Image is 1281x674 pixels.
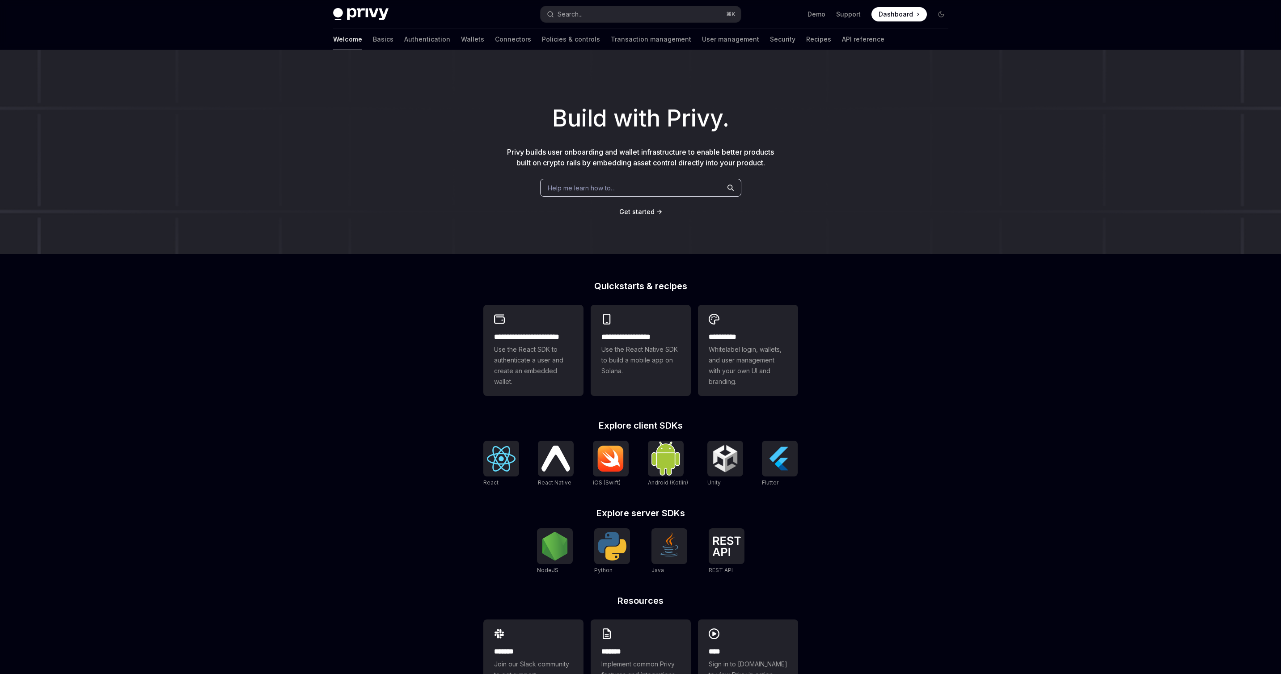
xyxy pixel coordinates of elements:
[762,441,798,487] a: FlutterFlutter
[483,441,519,487] a: ReactReact
[770,29,795,50] a: Security
[593,441,629,487] a: iOS (Swift)iOS (Swift)
[537,528,573,575] a: NodeJSNodeJS
[541,6,741,22] button: Search...⌘K
[507,147,774,167] span: Privy builds user onboarding and wallet infrastructure to enable better products built on crypto ...
[934,7,948,21] button: Toggle dark mode
[698,305,798,396] a: **** *****Whitelabel login, wallets, and user management with your own UI and branding.
[871,7,927,21] a: Dashboard
[558,9,583,20] div: Search...
[879,10,913,19] span: Dashboard
[483,479,499,486] span: React
[495,29,531,50] a: Connectors
[707,441,743,487] a: UnityUnity
[541,446,570,471] img: React Native
[487,446,516,472] img: React
[598,532,626,560] img: Python
[494,344,573,387] span: Use the React SDK to authenticate a user and create an embedded wallet.
[651,442,680,475] img: Android (Kotlin)
[548,183,616,193] span: Help me learn how to…
[541,532,569,560] img: NodeJS
[765,444,794,473] img: Flutter
[836,10,861,19] a: Support
[594,528,630,575] a: PythonPython
[594,567,613,573] span: Python
[14,101,1267,136] h1: Build with Privy.
[709,528,744,575] a: REST APIREST API
[333,29,362,50] a: Welcome
[611,29,691,50] a: Transaction management
[538,479,571,486] span: React Native
[461,29,484,50] a: Wallets
[483,282,798,291] h2: Quickstarts & recipes
[483,421,798,430] h2: Explore client SDKs
[591,305,691,396] a: **** **** **** ***Use the React Native SDK to build a mobile app on Solana.
[648,479,688,486] span: Android (Kotlin)
[651,528,687,575] a: JavaJava
[483,596,798,605] h2: Resources
[707,479,721,486] span: Unity
[619,208,655,215] span: Get started
[806,29,831,50] a: Recipes
[542,29,600,50] a: Policies & controls
[596,445,625,472] img: iOS (Swift)
[619,207,655,216] a: Get started
[807,10,825,19] a: Demo
[842,29,884,50] a: API reference
[483,509,798,518] h2: Explore server SDKs
[601,344,680,376] span: Use the React Native SDK to build a mobile app on Solana.
[651,567,664,573] span: Java
[711,444,740,473] img: Unity
[702,29,759,50] a: User management
[709,567,733,573] span: REST API
[373,29,393,50] a: Basics
[762,479,778,486] span: Flutter
[709,344,787,387] span: Whitelabel login, wallets, and user management with your own UI and branding.
[593,479,621,486] span: iOS (Swift)
[404,29,450,50] a: Authentication
[726,11,736,18] span: ⌘ K
[648,441,688,487] a: Android (Kotlin)Android (Kotlin)
[537,567,558,573] span: NodeJS
[538,441,574,487] a: React NativeReact Native
[655,532,684,560] img: Java
[712,536,741,556] img: REST API
[333,8,389,21] img: dark logo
